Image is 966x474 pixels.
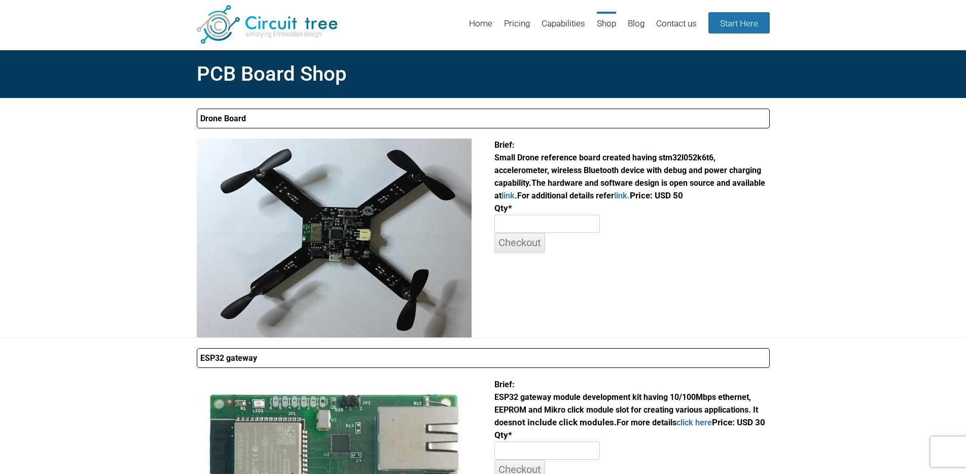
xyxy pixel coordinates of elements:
[504,12,530,45] a: Pricing
[656,12,697,45] a: Contact us
[628,12,645,45] a: Blog
[469,12,492,45] a: Home
[197,59,770,89] h1: PCB Board Shop
[197,5,337,44] img: Circuit Tree
[494,178,765,200] span: The hardware and software design is open source and available at .
[617,418,712,427] span: For more details
[197,109,770,128] summary: Drone Board
[708,12,770,33] a: Start Here
[597,12,616,45] a: Shop
[614,191,630,200] a: link.
[494,380,758,427] span: ESP32 gateway module development kit having 10/100Mbps ethernet, EEPROM and Mikro click module sl...
[197,348,770,368] summary: ESP32 gateway
[502,191,515,200] a: link
[494,140,761,188] span: Brief: Small Drone reference board created having stm32l052k6t6, accelerometer, wireless Bluetoot...
[676,418,712,427] a: click here
[494,139,769,253] div: Price: USD 50 Qty
[542,12,585,45] a: Capabilities
[494,233,545,253] input: Checkout
[494,380,515,389] span: Brief:
[517,191,630,200] span: For additional details refer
